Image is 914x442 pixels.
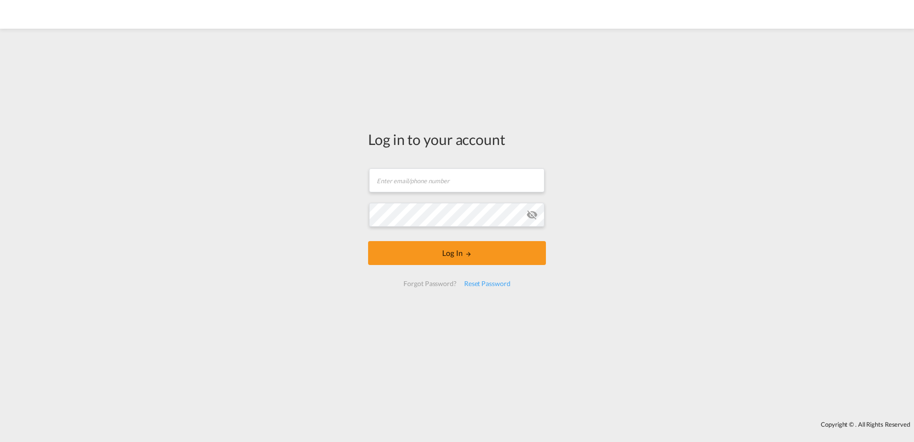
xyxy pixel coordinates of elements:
input: Enter email/phone number [369,168,544,192]
md-icon: icon-eye-off [526,209,538,221]
button: LOGIN [368,241,546,265]
div: Reset Password [460,275,514,292]
div: Log in to your account [368,129,546,149]
div: Forgot Password? [400,275,460,292]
